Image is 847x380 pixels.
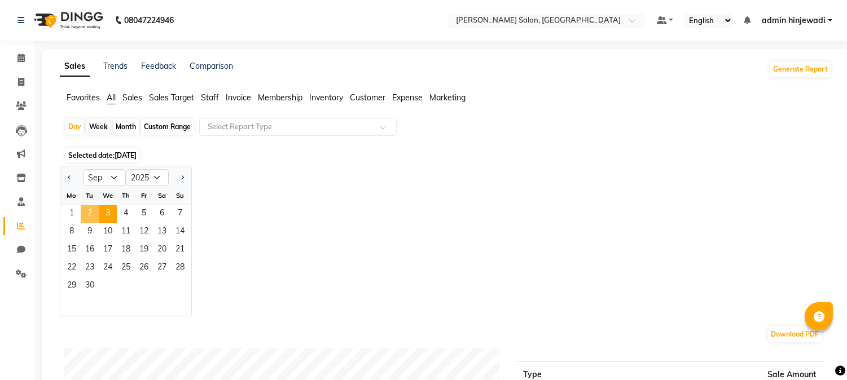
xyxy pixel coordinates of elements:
div: Mo [63,187,81,205]
div: Tuesday, September 9, 2025 [81,223,99,241]
div: Saturday, September 27, 2025 [153,259,171,277]
span: 15 [63,241,81,259]
span: 22 [63,259,81,277]
span: 16 [81,241,99,259]
span: 4 [117,205,135,223]
span: Marketing [429,92,466,103]
span: 28 [171,259,189,277]
button: Download PDF [768,326,822,342]
span: 10 [99,223,117,241]
span: 5 [135,205,153,223]
span: Favorites [67,92,100,103]
div: Tuesday, September 30, 2025 [81,277,99,295]
div: Thursday, September 18, 2025 [117,241,135,259]
span: 8 [63,223,81,241]
a: Trends [103,61,128,71]
span: 11 [117,223,135,241]
div: Friday, September 12, 2025 [135,223,153,241]
button: Generate Report [770,61,831,77]
span: admin hinjewadi [762,15,826,26]
span: 27 [153,259,171,277]
div: Friday, September 5, 2025 [135,205,153,223]
span: 1 [63,205,81,223]
div: Day [65,119,84,135]
div: Saturday, September 13, 2025 [153,223,171,241]
span: 25 [117,259,135,277]
div: Sunday, September 28, 2025 [171,259,189,277]
span: 23 [81,259,99,277]
div: Tuesday, September 16, 2025 [81,241,99,259]
span: 6 [153,205,171,223]
div: Wednesday, September 10, 2025 [99,223,117,241]
img: logo [29,5,106,36]
div: Custom Range [141,119,194,135]
div: Su [171,187,189,205]
span: Invoice [226,92,251,103]
span: Expense [392,92,423,103]
span: 13 [153,223,171,241]
div: Friday, September 26, 2025 [135,259,153,277]
span: 29 [63,277,81,295]
span: 9 [81,223,99,241]
span: 21 [171,241,189,259]
span: Membership [258,92,302,103]
div: Week [86,119,111,135]
div: Thursday, September 4, 2025 [117,205,135,223]
div: Monday, September 15, 2025 [63,241,81,259]
div: Saturday, September 6, 2025 [153,205,171,223]
div: Monday, September 1, 2025 [63,205,81,223]
button: Previous month [65,169,74,187]
span: Sales Target [149,92,194,103]
div: Sunday, September 7, 2025 [171,205,189,223]
div: Tuesday, September 2, 2025 [81,205,99,223]
span: 12 [135,223,153,241]
span: Selected date: [65,148,139,162]
a: Sales [60,56,90,77]
span: Inventory [309,92,343,103]
div: Thursday, September 25, 2025 [117,259,135,277]
span: 30 [81,277,99,295]
div: Monday, September 8, 2025 [63,223,81,241]
div: Monday, September 29, 2025 [63,277,81,295]
div: Tuesday, September 23, 2025 [81,259,99,277]
span: 20 [153,241,171,259]
div: Tu [81,187,99,205]
div: Th [117,187,135,205]
span: Sales [122,92,142,103]
div: Saturday, September 20, 2025 [153,241,171,259]
span: 24 [99,259,117,277]
span: 14 [171,223,189,241]
select: Select month [83,169,126,186]
span: [DATE] [115,151,137,160]
select: Select year [126,169,169,186]
span: 3 [99,205,117,223]
span: 26 [135,259,153,277]
span: Customer [350,92,385,103]
span: 18 [117,241,135,259]
b: 08047224946 [124,5,174,36]
div: Wednesday, September 24, 2025 [99,259,117,277]
div: Sunday, September 14, 2025 [171,223,189,241]
div: Sunday, September 21, 2025 [171,241,189,259]
a: Feedback [141,61,176,71]
span: Staff [201,92,219,103]
span: All [107,92,116,103]
div: Wednesday, September 17, 2025 [99,241,117,259]
div: Wednesday, September 3, 2025 [99,205,117,223]
span: 2 [81,205,99,223]
span: 7 [171,205,189,223]
a: Comparison [190,61,233,71]
div: Sa [153,187,171,205]
span: 19 [135,241,153,259]
div: Fr [135,187,153,205]
div: Thursday, September 11, 2025 [117,223,135,241]
div: Month [113,119,139,135]
span: 17 [99,241,117,259]
div: Monday, September 22, 2025 [63,259,81,277]
button: Next month [178,169,187,187]
div: We [99,187,117,205]
div: Friday, September 19, 2025 [135,241,153,259]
